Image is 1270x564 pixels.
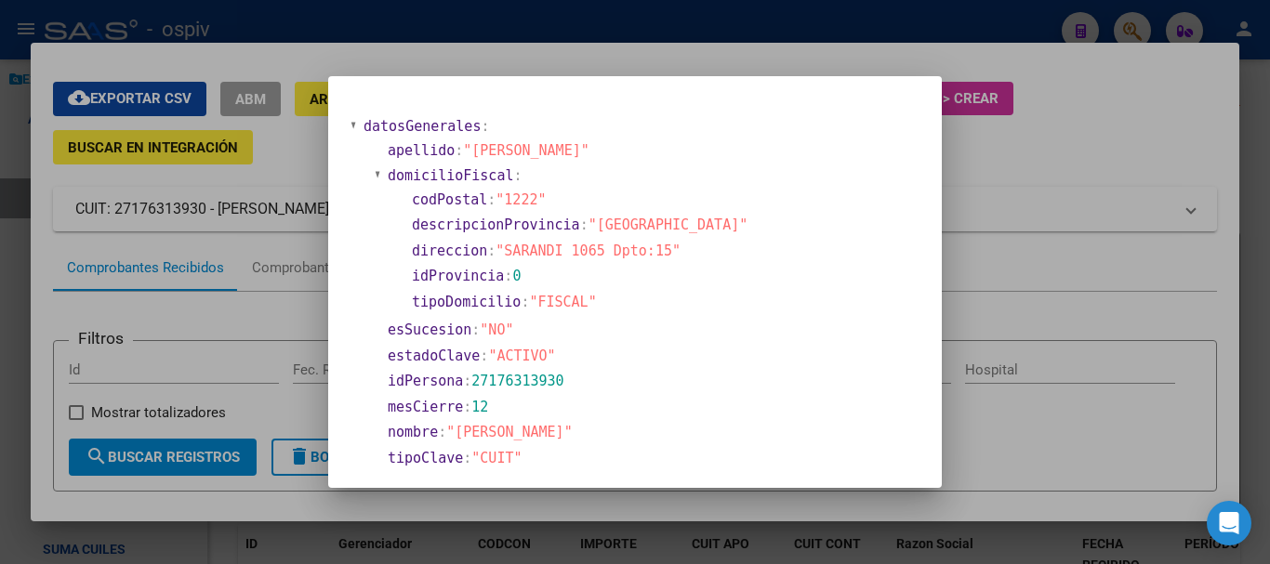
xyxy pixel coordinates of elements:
span: estadoClave [388,348,480,364]
span: : [438,424,446,440]
span: idProvincia [412,268,504,284]
span: "FISCAL" [529,294,596,310]
span: nombre [388,424,438,440]
span: esSucesion [388,321,471,338]
span: descripcionProvincia [412,216,580,233]
span: : [471,321,480,338]
span: tipoClave [388,450,463,466]
span: "SARANDI 1065 Dpto:15" [496,243,681,259]
span: 0 [512,268,521,284]
span: mesCierre [388,399,463,415]
span: 12 [471,399,488,415]
span: direccion [412,243,487,259]
span: : [487,191,496,208]
span: codPostal [412,191,487,208]
span: : [463,450,471,466]
span: : [481,118,489,135]
span: : [521,294,529,310]
div: Open Intercom Messenger [1207,501,1251,545]
span: "[PERSON_NAME]" [446,424,572,440]
span: : [487,243,496,259]
span: : [480,348,488,364]
span: idPersona [388,373,463,389]
span: tipoDomicilio [412,294,521,310]
span: 27176313930 [471,373,563,389]
span: : [463,373,471,389]
span: "[PERSON_NAME]" [463,142,589,159]
span: "CUIT" [471,450,522,466]
span: "[GEOGRAPHIC_DATA]" [589,216,748,233]
span: : [463,399,471,415]
span: domicilioFiscal [388,167,513,184]
span: datosGenerales [364,118,481,135]
span: : [580,216,589,233]
span: "ACTIVO" [488,348,555,364]
span: : [513,167,522,184]
span: "NO" [480,321,513,338]
span: "1222" [496,191,546,208]
span: : [455,142,463,159]
span: apellido [388,142,455,159]
span: : [504,268,512,284]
